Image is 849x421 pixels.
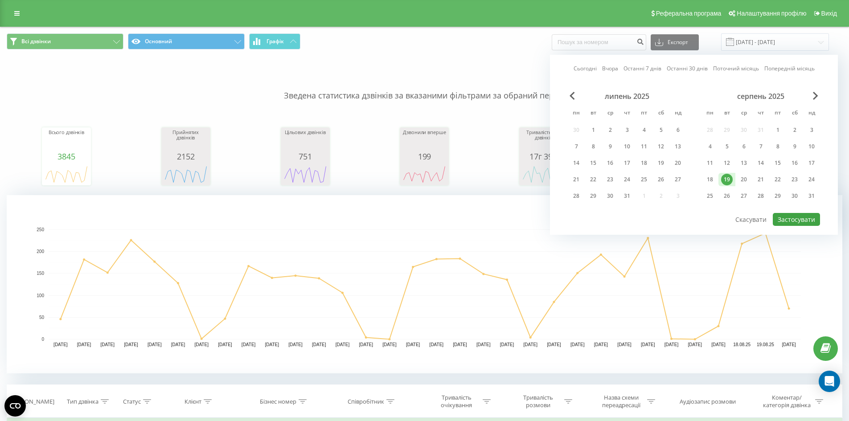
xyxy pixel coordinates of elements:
div: Назва схеми переадресації [597,394,645,409]
text: 18.08.25 [733,342,751,347]
div: нд 20 лип 2025 р. [669,156,686,170]
div: 16 [789,157,800,169]
div: 17г 39м [521,152,566,161]
div: 14 [570,157,582,169]
div: 24 [621,174,633,185]
div: 11 [638,141,650,152]
div: вт 19 серп 2025 р. [718,173,735,186]
div: 25 [638,174,650,185]
a: Попередній місяць [764,64,815,73]
div: 7 [755,141,767,152]
div: ср 30 лип 2025 р. [602,189,619,203]
div: 19 [655,157,667,169]
div: ср 27 серп 2025 р. [735,189,752,203]
div: сб 2 серп 2025 р. [786,123,803,137]
text: [DATE] [547,342,561,347]
div: сб 5 лип 2025 р. [652,123,669,137]
div: пт 25 лип 2025 р. [636,173,652,186]
div: чт 7 серп 2025 р. [752,140,769,153]
div: нд 6 лип 2025 р. [669,123,686,137]
div: нд 31 серп 2025 р. [803,189,820,203]
div: 12 [655,141,667,152]
div: Клієнт [185,398,201,405]
text: [DATE] [101,342,115,347]
text: [DATE] [711,342,726,347]
div: 24 [806,174,817,185]
div: вт 29 лип 2025 р. [585,189,602,203]
div: Тривалість розмови [514,394,562,409]
div: 19 [721,174,733,185]
div: Тип дзвінка [67,398,98,405]
div: ср 9 лип 2025 р. [602,140,619,153]
span: Вихід [821,10,837,17]
div: чт 31 лип 2025 р. [619,189,636,203]
div: чт 28 серп 2025 р. [752,189,769,203]
div: чт 14 серп 2025 р. [752,156,769,170]
div: пн 14 лип 2025 р. [568,156,585,170]
div: сб 16 серп 2025 р. [786,156,803,170]
div: 9 [604,141,616,152]
a: Останні 7 днів [623,64,661,73]
div: 26 [721,190,733,202]
div: сб 30 серп 2025 р. [786,189,803,203]
div: Тривалість усіх дзвінків [521,130,566,152]
div: 18 [704,174,716,185]
button: Всі дзвінки [7,33,123,49]
div: 23 [789,174,800,185]
div: 20 [672,157,684,169]
text: [DATE] [523,342,537,347]
span: Налаштування профілю [737,10,806,17]
div: 15 [587,157,599,169]
div: вт 15 лип 2025 р. [585,156,602,170]
text: [DATE] [664,342,679,347]
button: Основний [128,33,245,49]
div: 29 [587,190,599,202]
text: [DATE] [570,342,585,347]
div: 25 [704,190,716,202]
div: Коментар/категорія дзвінка [761,394,813,409]
text: [DATE] [382,342,397,347]
div: A chart. [283,161,328,188]
text: [DATE] [617,342,632,347]
text: [DATE] [242,342,256,347]
text: [DATE] [641,342,655,347]
div: пн 18 серп 2025 р. [701,173,718,186]
div: 21 [570,174,582,185]
div: пт 4 лип 2025 р. [636,123,652,137]
div: вт 1 лип 2025 р. [585,123,602,137]
text: [DATE] [688,342,702,347]
div: пт 22 серп 2025 р. [769,173,786,186]
text: [DATE] [148,342,162,347]
text: [DATE] [194,342,209,347]
abbr: вівторок [587,107,600,120]
text: 100 [37,293,44,298]
p: Зведена статистика дзвінків за вказаними фільтрами за обраний період [7,72,842,102]
div: 7 [570,141,582,152]
div: 1 [772,124,783,136]
div: 12 [721,157,733,169]
div: 2152 [164,152,208,161]
div: чт 3 лип 2025 р. [619,123,636,137]
text: 150 [37,271,44,276]
div: 11 [704,157,716,169]
div: 3 [806,124,817,136]
div: A chart. [521,161,566,188]
text: 19.08.25 [757,342,774,347]
text: [DATE] [53,342,68,347]
div: нд 13 лип 2025 р. [669,140,686,153]
text: [DATE] [124,342,138,347]
div: Аудіозапис розмови [680,398,736,405]
div: 31 [621,190,633,202]
div: 1 [587,124,599,136]
text: [DATE] [453,342,467,347]
div: нд 17 серп 2025 р. [803,156,820,170]
div: вт 26 серп 2025 р. [718,189,735,203]
abbr: субота [788,107,801,120]
svg: A chart. [7,195,842,373]
abbr: середа [737,107,751,120]
abbr: понеділок [570,107,583,120]
div: [PERSON_NAME] [9,398,54,405]
div: пн 28 лип 2025 р. [568,189,585,203]
div: 199 [402,152,447,161]
div: сб 23 серп 2025 р. [786,173,803,186]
